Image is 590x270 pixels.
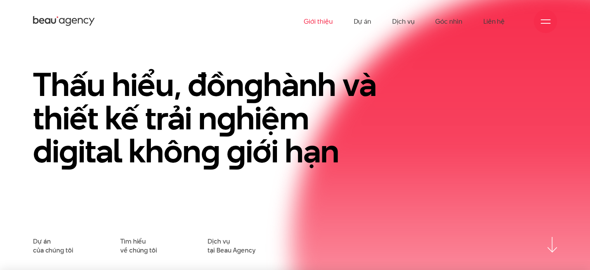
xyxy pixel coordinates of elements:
[244,62,263,107] en: g
[201,128,220,174] en: g
[120,237,157,254] a: Tìm hiểuvề chúng tôi
[33,237,73,254] a: Dự áncủa chúng tôi
[59,128,78,174] en: g
[33,68,379,168] h1: Thấu hiểu, đồn hành và thiết kế trải n hiệm di ital khôn iới hạn
[208,237,255,254] a: Dịch vụtại Beau Agency
[217,95,236,141] en: g
[227,128,246,174] en: g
